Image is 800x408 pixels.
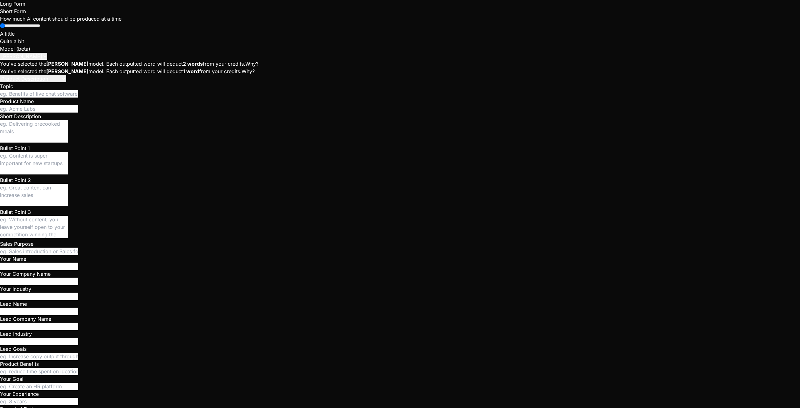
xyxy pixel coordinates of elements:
[245,61,258,67] a: Why?
[46,61,88,67] strong: [PERSON_NAME]
[242,68,255,74] a: Why?
[46,68,88,74] strong: [PERSON_NAME]
[183,61,203,67] strong: 2 words
[183,68,199,74] strong: 1 word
